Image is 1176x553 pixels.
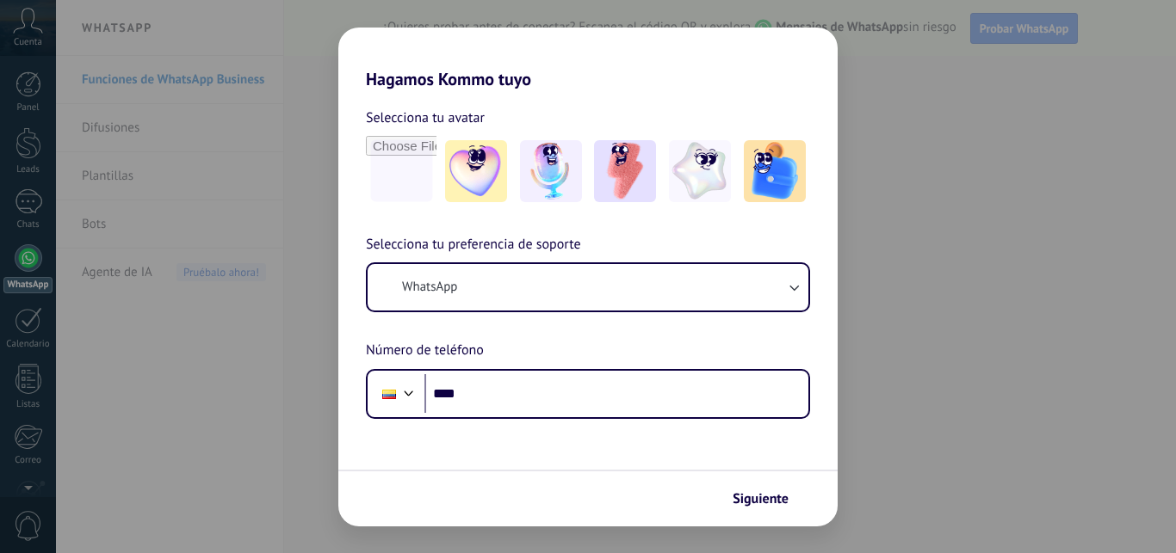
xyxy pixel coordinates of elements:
[520,140,582,202] img: -2.jpeg
[402,279,457,296] span: WhatsApp
[366,340,484,362] span: Número de teléfono
[669,140,731,202] img: -4.jpeg
[366,234,581,256] span: Selecciona tu preferencia de soporte
[725,484,812,513] button: Siguiente
[445,140,507,202] img: -1.jpeg
[368,264,808,310] button: WhatsApp
[744,140,806,202] img: -5.jpeg
[594,140,656,202] img: -3.jpeg
[338,28,838,89] h2: Hagamos Kommo tuyo
[733,493,789,505] span: Siguiente
[366,107,485,129] span: Selecciona tu avatar
[373,376,405,412] div: Ecuador: + 593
